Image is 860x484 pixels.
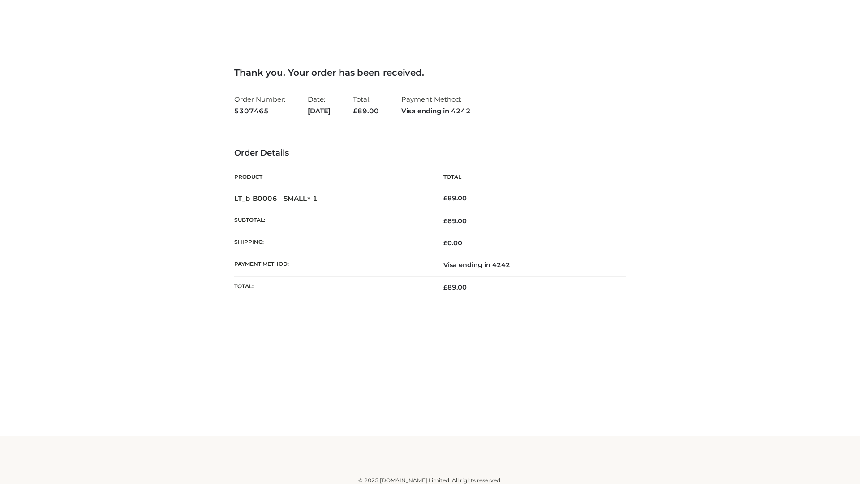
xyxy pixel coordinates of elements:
th: Subtotal: [234,210,430,232]
li: Payment Method: [401,91,471,119]
li: Order Number: [234,91,285,119]
span: 89.00 [443,283,467,291]
li: Date: [308,91,331,119]
strong: LT_b-B0006 - SMALL [234,194,318,203]
th: Product [234,167,430,187]
span: 89.00 [353,107,379,115]
td: Visa ending in 4242 [430,254,626,276]
th: Payment method: [234,254,430,276]
strong: 5307465 [234,105,285,117]
strong: [DATE] [308,105,331,117]
strong: Visa ending in 4242 [401,105,471,117]
bdi: 0.00 [443,239,462,247]
span: £ [443,239,447,247]
li: Total: [353,91,379,119]
strong: × 1 [307,194,318,203]
span: £ [353,107,357,115]
span: £ [443,194,447,202]
h3: Thank you. Your order has been received. [234,67,626,78]
span: £ [443,283,447,291]
bdi: 89.00 [443,194,467,202]
th: Total [430,167,626,187]
h3: Order Details [234,148,626,158]
span: 89.00 [443,217,467,225]
th: Shipping: [234,232,430,254]
span: £ [443,217,447,225]
th: Total: [234,276,430,298]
